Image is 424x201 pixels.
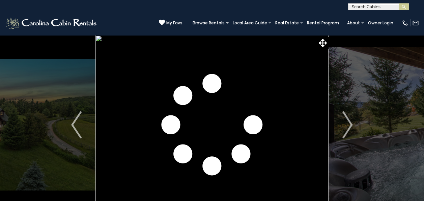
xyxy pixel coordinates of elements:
a: My Favs [159,19,182,26]
img: phone-regular-white.png [402,20,408,26]
img: White-1-2.png [5,16,98,30]
a: Rental Program [304,18,342,28]
a: Owner Login [365,18,397,28]
img: arrow [71,111,81,138]
a: Browse Rentals [189,18,228,28]
img: arrow [342,111,352,138]
img: mail-regular-white.png [412,20,419,26]
a: Real Estate [272,18,302,28]
a: Local Area Guide [229,18,271,28]
a: About [344,18,363,28]
span: My Favs [166,20,182,26]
